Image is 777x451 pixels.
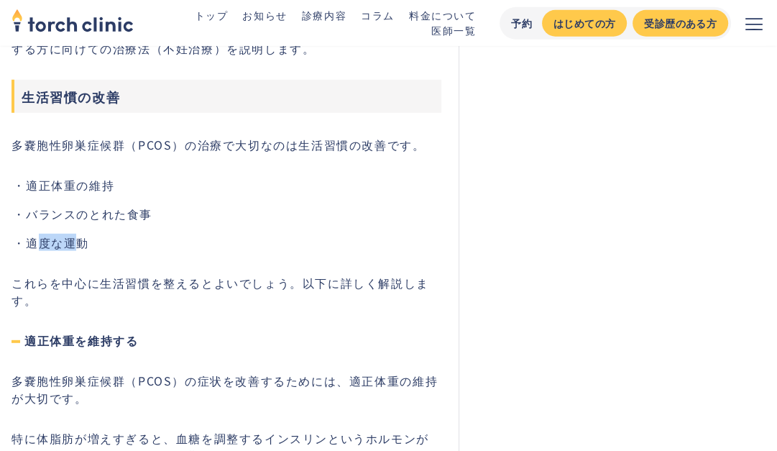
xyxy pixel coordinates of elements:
[511,16,533,31] div: 予約
[553,16,615,31] div: はじめての方
[302,8,346,22] a: 診療内容
[633,10,728,37] a: 受診歴のある方
[26,176,441,193] li: 適正体重の維持
[26,234,441,251] li: 適度な運動
[12,332,441,349] h4: 適正体重を維持する
[195,8,229,22] a: トップ
[242,8,287,22] a: お知らせ
[12,10,134,36] a: home
[12,80,441,113] h3: 生活習慣の改善
[12,274,441,309] p: これらを中心に生活習慣を整えるとよいでしょう。以下に詳しく解説します。
[12,4,134,36] img: torch clinic
[12,372,441,406] p: 多嚢胞性卵巣症候群（PCOS）の症状を改善するためには、適正体重の維持が大切です。
[431,23,476,37] a: 医師一覧
[644,16,717,31] div: 受診歴のある方
[26,205,441,222] li: バランスのとれた食事
[409,8,477,22] a: 料金について
[12,136,441,153] p: 多嚢胞性卵巣症候群（PCOS）の治療で大切なのは生活習慣の改善です。
[542,10,627,37] a: はじめての方
[361,8,395,22] a: コラム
